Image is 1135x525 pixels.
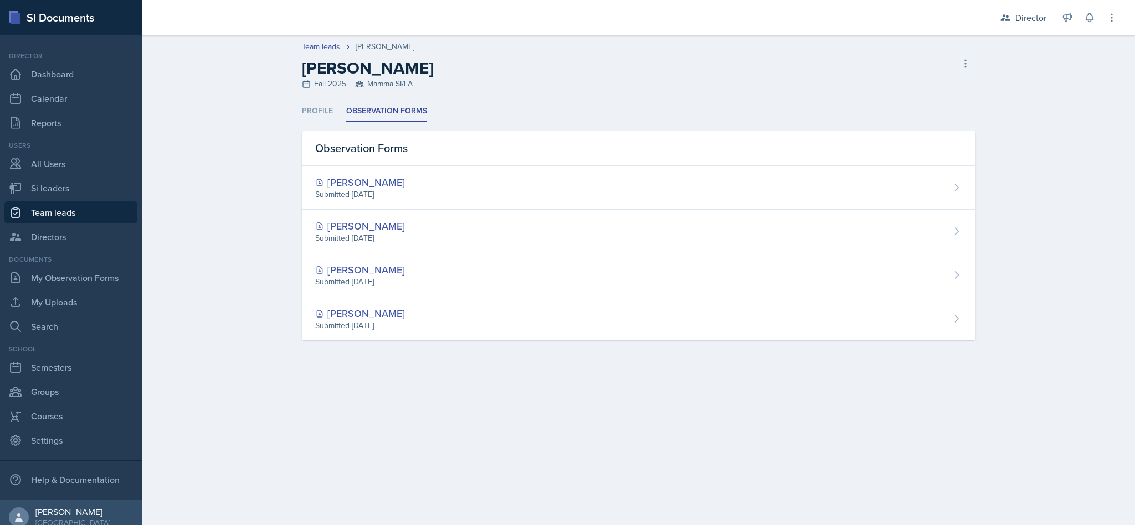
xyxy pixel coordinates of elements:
[315,189,405,200] div: Submitted [DATE]
[302,210,975,253] a: [PERSON_NAME] Submitted [DATE]
[4,87,137,110] a: Calendar
[315,306,405,321] div: [PERSON_NAME]
[4,201,137,223] a: Team leads
[315,219,405,233] div: [PERSON_NAME]
[4,291,137,313] a: My Uploads
[1015,11,1046,24] div: Director
[315,262,405,277] div: [PERSON_NAME]
[315,232,405,244] div: Submitted [DATE]
[4,153,137,175] a: All Users
[4,141,137,150] div: Users
[4,356,137,378] a: Semesters
[315,276,405,288] div: Submitted [DATE]
[4,51,137,61] div: Director
[4,63,137,85] a: Dashboard
[4,344,137,354] div: School
[4,226,137,248] a: Directors
[4,177,137,199] a: Si leaders
[302,101,333,122] li: Profile
[315,175,405,190] div: [PERSON_NAME]
[4,267,137,289] a: My Observation Forms
[346,101,427,122] li: Observation Forms
[4,405,137,427] a: Courses
[4,429,137,451] a: Settings
[4,381,137,403] a: Groups
[302,166,975,210] a: [PERSON_NAME] Submitted [DATE]
[4,315,137,337] a: Search
[302,41,340,53] a: Team leads
[302,131,975,166] div: Observation Forms
[355,78,413,90] span: Mamma SI/LA
[302,297,975,340] a: [PERSON_NAME] Submitted [DATE]
[302,78,433,90] div: Fall 2025
[35,506,110,517] div: [PERSON_NAME]
[302,253,975,297] a: [PERSON_NAME] Submitted [DATE]
[302,58,433,78] h2: [PERSON_NAME]
[4,254,137,264] div: Documents
[356,41,414,53] div: [PERSON_NAME]
[4,112,137,134] a: Reports
[4,469,137,491] div: Help & Documentation
[315,320,405,331] div: Submitted [DATE]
